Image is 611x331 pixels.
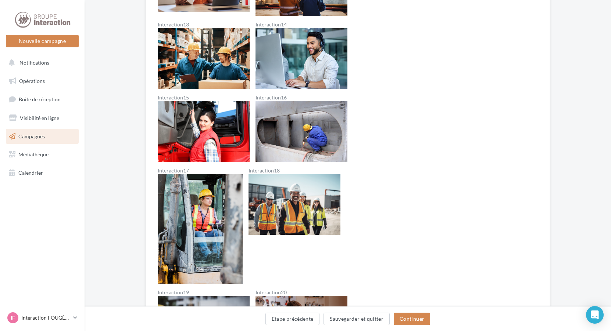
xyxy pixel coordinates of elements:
a: Médiathèque [4,147,80,162]
span: Boîte de réception [19,96,61,102]
a: Visibilité en ligne [4,110,80,126]
label: Interaction14 [256,22,347,27]
span: Calendrier [18,170,43,176]
img: Interaction18 [249,174,340,235]
span: Notifications [19,59,49,66]
button: Etape précédente [265,313,320,325]
div: Open Intercom Messenger [586,306,604,324]
label: Interaction13 [158,22,250,27]
a: Opérations [4,73,80,89]
img: Interaction13 [158,28,250,89]
p: Interaction FOUGÈRES [21,314,70,321]
a: Boîte de réception [4,91,80,107]
span: Médiathèque [18,151,49,157]
span: Opérations [19,78,45,84]
button: Nouvelle campagne [6,35,79,47]
span: IF [11,314,15,321]
img: Interaction17 [158,174,243,284]
a: Calendrier [4,165,80,181]
img: Interaction15 [158,101,250,162]
a: Campagnes [4,129,80,144]
label: Interaction16 [256,95,347,100]
button: Continuer [394,313,430,325]
label: Interaction17 [158,168,243,173]
a: IF Interaction FOUGÈRES [6,311,79,325]
label: Interaction20 [256,290,347,295]
button: Notifications [4,55,77,70]
span: Visibilité en ligne [20,115,59,121]
label: Interaction18 [249,168,340,173]
button: Sauvegarder et quitter [324,313,390,325]
img: Interaction14 [256,28,347,89]
img: Interaction16 [256,101,347,162]
label: Interaction19 [158,290,250,295]
label: Interaction15 [158,95,250,100]
span: Campagnes [18,133,45,139]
